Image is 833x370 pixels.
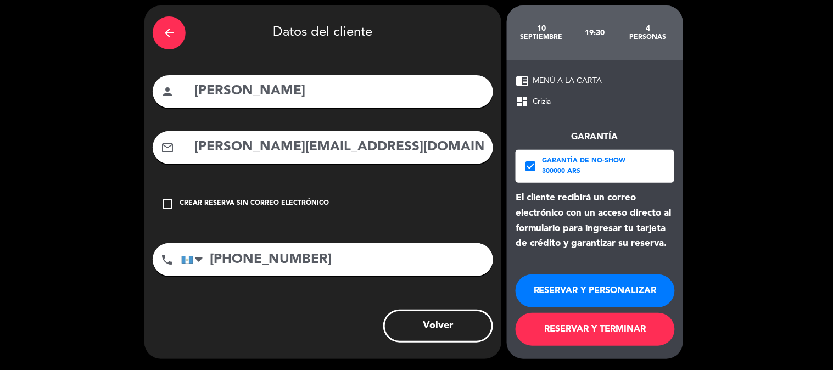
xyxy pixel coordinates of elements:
[516,130,674,144] div: Garantía
[533,96,551,108] span: Crizia
[524,160,537,173] i: check_box
[543,166,626,177] div: 300000 ARS
[193,136,485,159] input: Email del cliente
[516,274,675,307] button: RESERVAR Y PERSONALIZAR
[568,14,622,52] div: 19:30
[515,24,568,33] div: 10
[516,74,529,87] span: chrome_reader_mode
[153,14,493,52] div: Datos del cliente
[622,33,675,42] div: personas
[161,141,174,154] i: mail_outline
[383,310,493,343] button: Volver
[160,253,174,266] i: phone
[163,26,176,40] i: arrow_back
[516,190,674,251] div: El cliente recibirá un correo electrónico con un acceso directo al formulario para ingresar tu ta...
[516,313,675,346] button: RESERVAR Y TERMINAR
[181,243,493,276] input: Número de teléfono...
[543,156,626,167] div: Garantía de no-show
[622,24,675,33] div: 4
[161,197,174,210] i: check_box_outline_blank
[182,244,207,276] div: Guatemala: +502
[515,33,568,42] div: septiembre
[180,198,329,209] div: Crear reserva sin correo electrónico
[516,95,529,108] span: dashboard
[533,75,602,87] span: MENÚ A LA CARTA
[193,80,485,103] input: Nombre del cliente
[161,85,174,98] i: person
